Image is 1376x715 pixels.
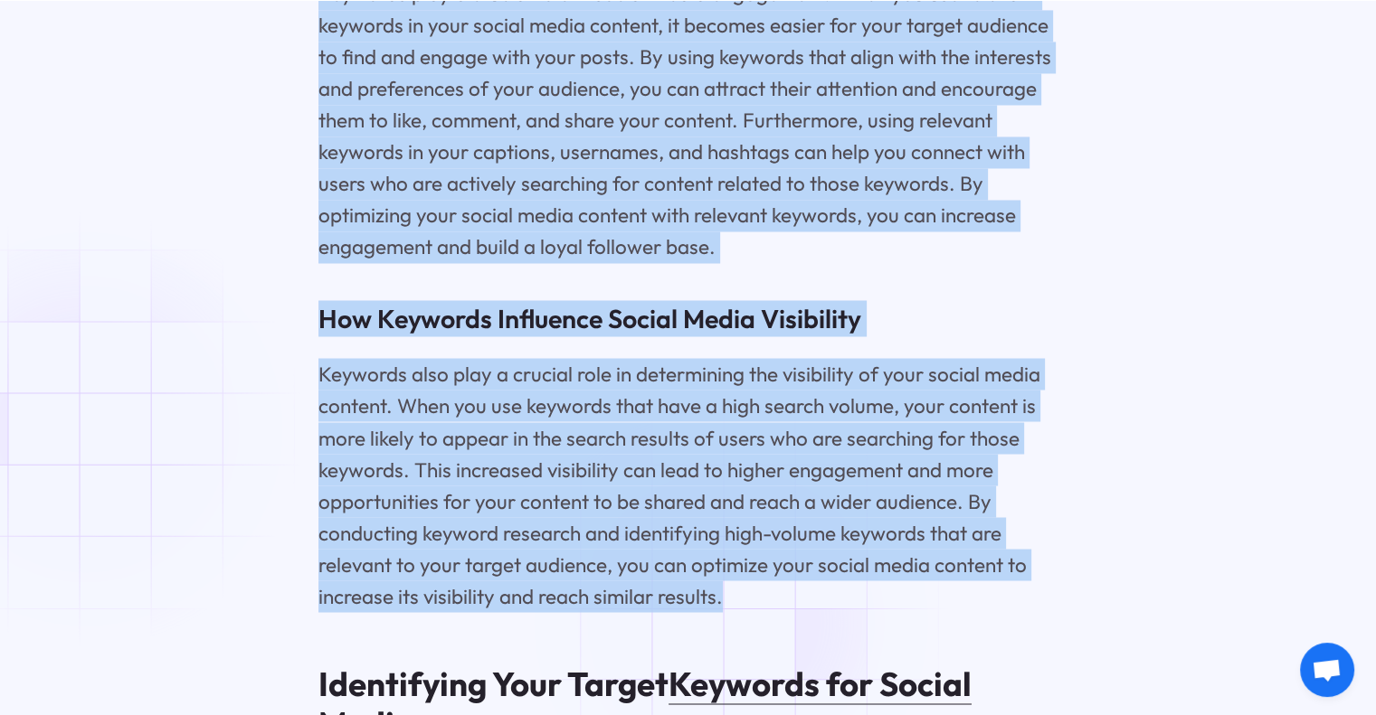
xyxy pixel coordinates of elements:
[1300,643,1354,697] div: Open chat
[318,300,1058,336] h3: How Keywords Influence Social Media Visibility
[318,358,1058,611] p: Keywords also play a crucial role in determining the visibility of your social media content. Whe...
